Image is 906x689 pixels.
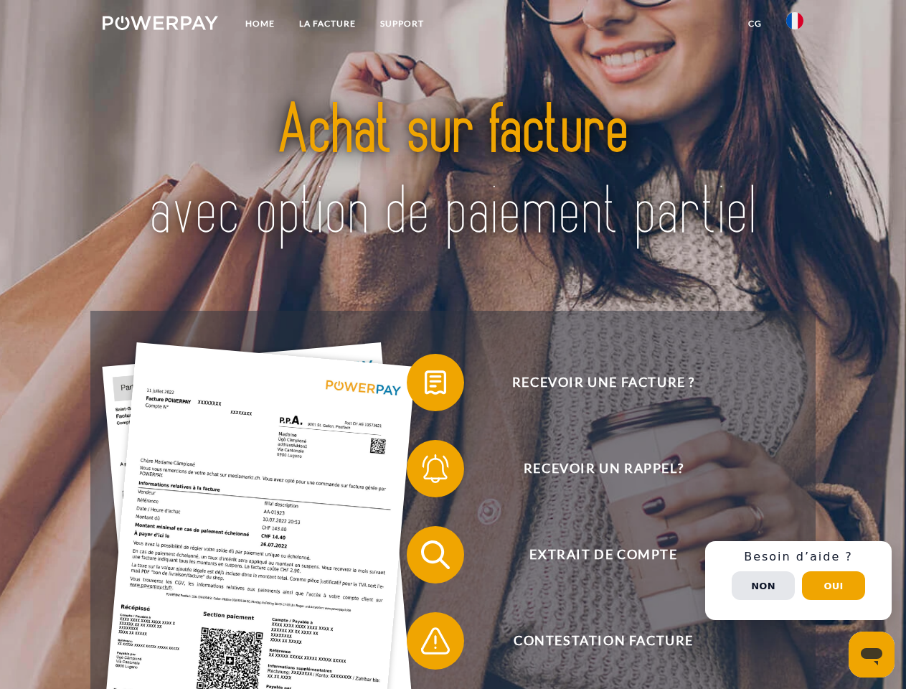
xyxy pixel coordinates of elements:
a: Home [233,11,287,37]
img: title-powerpay_fr.svg [137,69,769,275]
a: Support [368,11,436,37]
img: qb_warning.svg [417,623,453,659]
button: Non [732,571,795,600]
button: Extrait de compte [407,526,780,583]
button: Recevoir un rappel? [407,440,780,497]
img: qb_search.svg [417,537,453,573]
span: Contestation Facture [428,612,779,670]
img: qb_bill.svg [417,365,453,400]
span: Recevoir une facture ? [428,354,779,411]
img: fr [786,12,803,29]
div: Schnellhilfe [705,541,892,620]
span: Extrait de compte [428,526,779,583]
button: Oui [802,571,865,600]
button: Recevoir une facture ? [407,354,780,411]
button: Contestation Facture [407,612,780,670]
span: Recevoir un rappel? [428,440,779,497]
h3: Besoin d’aide ? [714,550,883,564]
a: LA FACTURE [287,11,368,37]
img: logo-powerpay-white.svg [103,16,218,30]
img: qb_bell.svg [417,451,453,487]
a: CG [736,11,774,37]
iframe: Bouton de lancement de la fenêtre de messagerie [849,632,895,678]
